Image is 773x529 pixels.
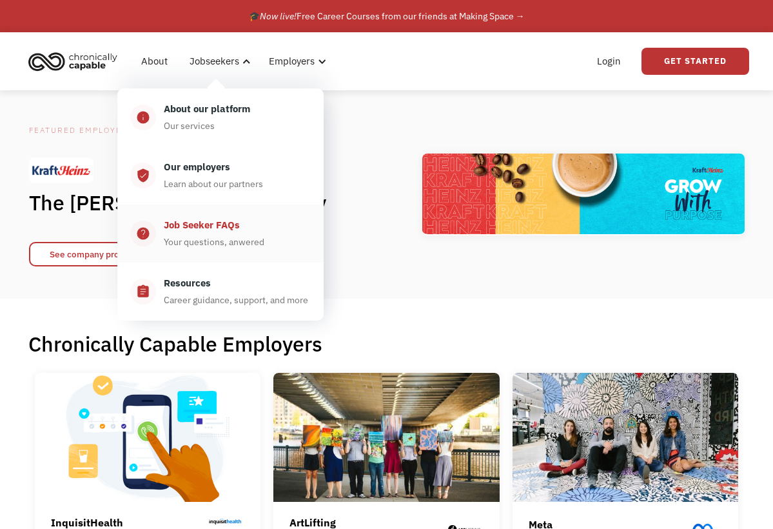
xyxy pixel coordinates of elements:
[164,101,250,117] div: About our platform
[641,48,749,75] a: Get Started
[249,8,525,24] div: 🎓 Free Career Courses from our friends at Making Space →
[164,176,263,192] div: Learn about our partners
[29,242,153,266] a: See company profile
[24,47,121,75] img: Chronically Capable logo
[182,41,255,82] div: Jobseekers
[164,292,308,308] div: Career guidance, support, and more
[29,190,351,215] h1: The [PERSON_NAME] Company
[136,284,150,299] div: assignment
[117,146,324,205] a: verified_userOur employersLearn about our partners
[133,41,175,82] a: About
[24,47,127,75] a: home
[136,226,150,241] div: help_center
[117,263,324,321] a: assignmentResourcesCareer guidance, support, and more
[164,118,215,134] div: Our services
[136,168,150,183] div: verified_user
[260,10,297,22] em: Now live!
[269,54,315,69] div: Employers
[28,331,745,357] h1: Chronically Capable Employers
[136,110,150,125] div: info
[589,41,629,82] a: Login
[261,41,330,82] div: Employers
[164,234,264,250] div: Your questions, anwered
[117,82,324,321] nav: Jobseekers
[29,123,351,138] div: Featured Employer
[117,205,324,263] a: help_centerJob Seeker FAQsYour questions, anwered
[190,54,239,69] div: Jobseekers
[117,88,324,146] a: infoAbout our platformOur services
[164,275,211,291] div: Resources
[164,217,240,233] div: Job Seeker FAQs
[164,159,230,175] div: Our employers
